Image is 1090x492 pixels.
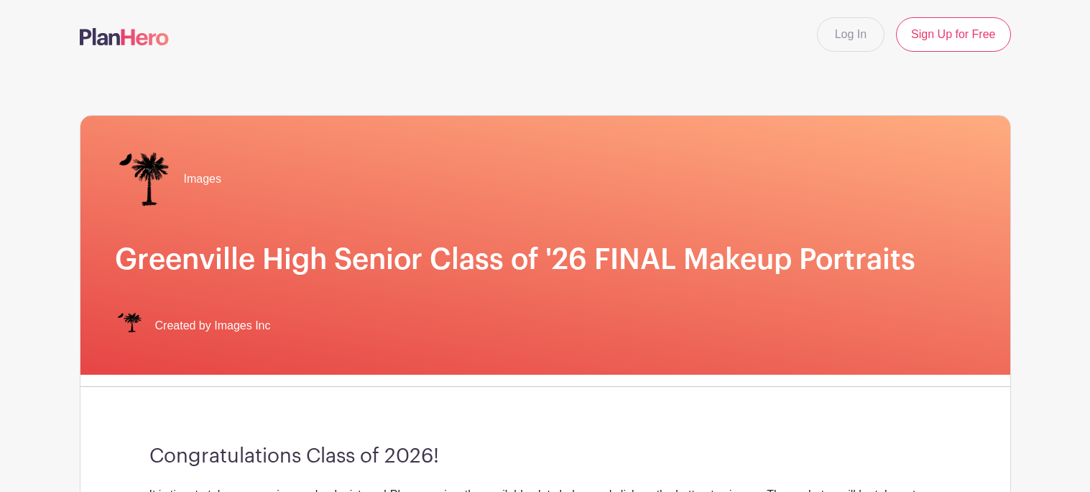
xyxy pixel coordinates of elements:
[896,17,1010,52] a: Sign Up for Free
[115,150,172,208] img: IMAGES%20logo%20transparenT%20PNG%20s.png
[149,445,941,469] h3: Congratulations Class of 2026!
[184,170,221,188] span: Images
[155,317,271,334] span: Created by Images Inc
[80,28,169,45] img: logo-507f7623f17ff9eddc593b1ce0a138ce2505c220e1c5a4e2b4648c50719b7d32.svg
[115,242,976,277] h1: Greenville High Senior Class of '26 FINAL Makeup Portraits
[817,17,885,52] a: Log In
[115,311,144,340] img: IMAGES%20logo%20transparenT%20PNG%20s.png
